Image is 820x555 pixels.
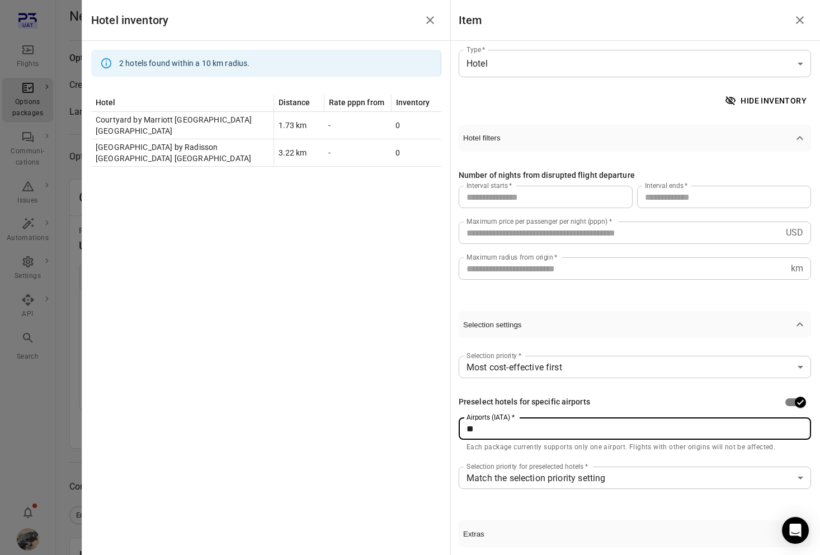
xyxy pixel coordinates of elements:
div: Open Intercom Messenger [782,517,809,544]
label: Interval starts [466,181,512,190]
span: Extras [463,530,793,538]
p: USD [786,226,803,239]
h1: Item [459,11,482,29]
label: Selection priority [466,351,521,360]
div: Preselect hotels for specific airports [459,396,590,408]
div: Hotel filters [459,338,811,507]
p: Each package currently supports only one airport. Flights with other origins will not be affected. [466,442,803,453]
label: Interval ends [645,181,688,190]
label: Maximum price per passenger per night (pppn) [466,217,612,226]
label: Selection priority for preselected hotels [466,462,588,471]
button: Selection settings [459,311,811,338]
button: Hide inventory [723,91,811,111]
div: Hotel filters [459,152,811,298]
button: Extras [459,520,811,547]
button: Hotel filters [459,125,811,152]
p: km [791,262,803,275]
span: Hotel [466,57,793,70]
label: Maximum radius from origin [466,252,557,262]
div: Number of nights from disrupted flight departure [459,170,635,182]
span: Hotel filters [463,134,793,142]
div: Most cost-effective first [459,356,811,378]
label: Airports (IATA) [466,412,515,422]
label: Type [466,45,486,54]
button: Close drawer [789,9,811,31]
span: Selection settings [463,321,793,329]
div: Match the selection priority setting [459,467,811,489]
